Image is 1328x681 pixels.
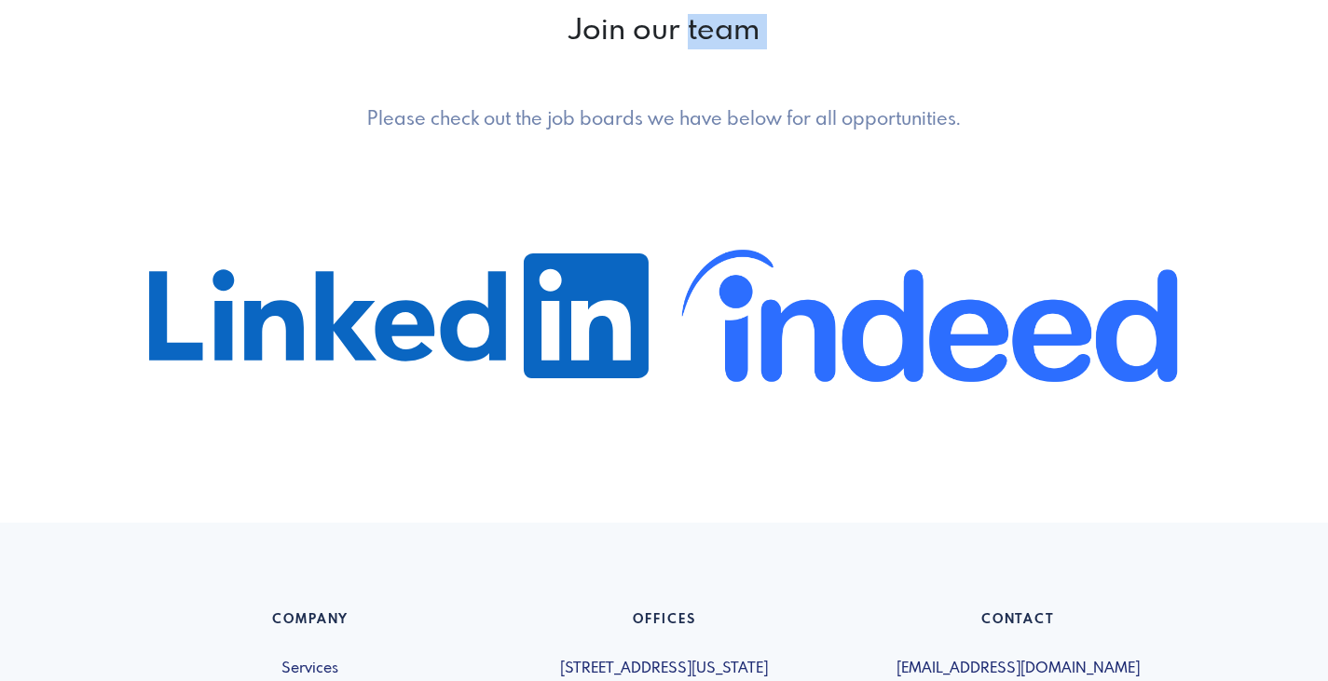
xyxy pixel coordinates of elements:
[144,612,476,635] h6: Company
[853,612,1184,635] h6: Contact
[144,658,476,680] a: Services
[853,658,1184,680] span: [EMAIL_ADDRESS][DOMAIN_NAME]
[499,612,830,635] h6: Offices
[499,658,830,680] span: [STREET_ADDRESS][US_STATE]
[144,14,1184,49] h2: Join our team
[274,109,1054,131] h5: Please check out the job boards we have below for all opportunities.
